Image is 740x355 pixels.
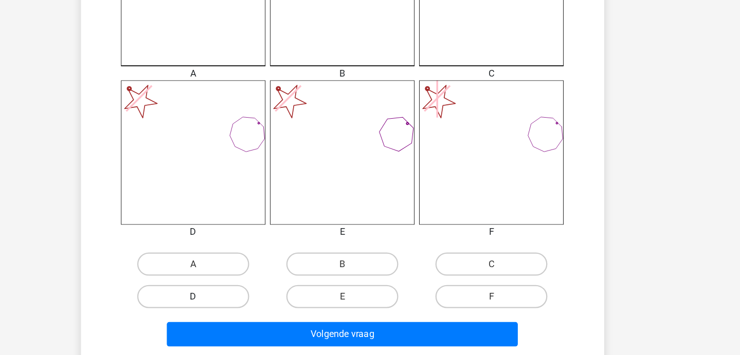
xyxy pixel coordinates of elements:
button: Volgende vraag [214,325,526,347]
div: C [430,99,574,111]
label: B [320,264,420,284]
div: F [430,239,574,251]
div: E [298,239,442,251]
div: D [166,239,310,251]
label: D [188,292,287,313]
label: A [188,264,287,284]
div: B [298,99,442,111]
div: A [166,99,310,111]
label: C [453,264,552,284]
label: E [320,292,420,313]
label: F [453,292,552,313]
